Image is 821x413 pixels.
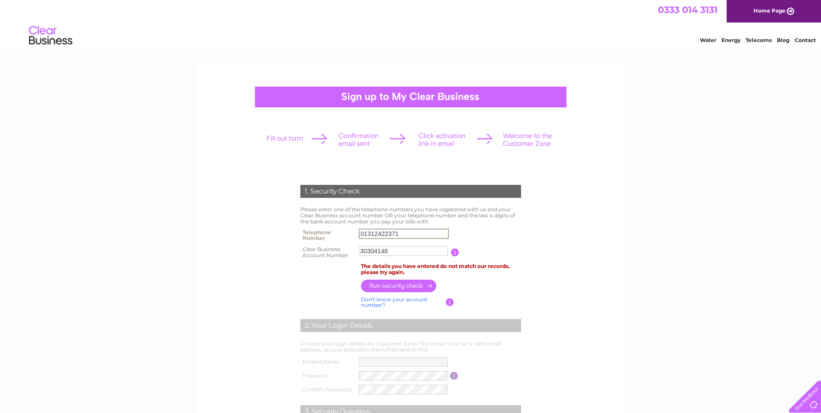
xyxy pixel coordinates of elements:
[298,204,523,226] td: Please enter one of the telephone numbers you have registered with us and your Clear Business acc...
[446,298,454,306] input: Information
[721,37,741,43] a: Energy
[450,372,458,380] input: Information
[658,4,718,15] a: 0333 014 3131
[361,296,428,309] a: Don't know your account number?
[359,261,523,277] td: The details you have entered do not match our records, please try again.
[700,37,716,43] a: Water
[206,5,615,42] div: Clear Business is a trading name of Verastar Limited (registered in [GEOGRAPHIC_DATA] No. 3667643...
[298,369,357,383] th: Password
[298,339,523,355] td: Choose your login details for Customer Zone. The email must be a valid email address, as your act...
[29,23,73,49] img: logo.png
[300,185,521,198] div: 1. Security Check
[300,319,521,332] div: 2. Your Login Details
[298,383,357,397] th: Confirm Password
[777,37,789,43] a: Blog
[795,37,816,43] a: Contact
[298,355,357,369] th: Email Address
[298,244,357,261] th: Clear Business Account Number
[746,37,772,43] a: Telecoms
[451,248,459,256] input: Information
[298,226,357,244] th: Telephone Number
